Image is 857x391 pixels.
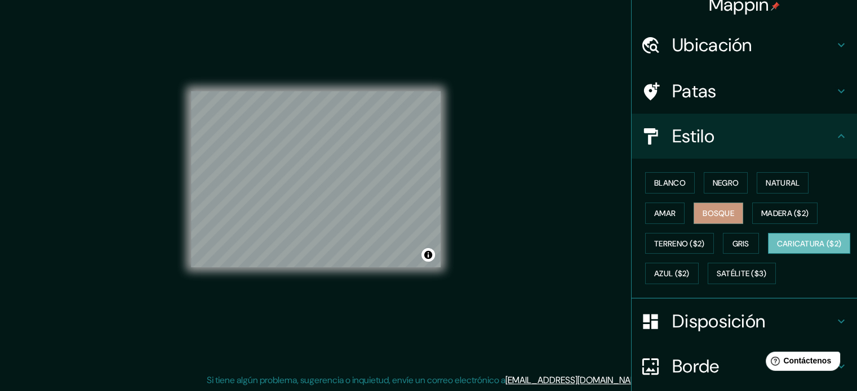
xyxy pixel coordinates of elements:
[704,172,748,194] button: Negro
[672,33,752,57] font: Ubicación
[632,23,857,68] div: Ubicación
[757,347,845,379] iframe: Lanzador de widgets de ayuda
[771,2,780,11] img: pin-icon.png
[757,172,809,194] button: Natural
[191,91,441,267] canvas: Mapa
[672,309,765,333] font: Disposición
[703,208,734,218] font: Bosque
[766,178,800,188] font: Natural
[632,114,857,159] div: Estilo
[694,203,743,224] button: Bosque
[654,239,705,249] font: Terreno ($2)
[505,374,645,386] a: [EMAIL_ADDRESS][DOMAIN_NAME]
[654,178,686,188] font: Blanco
[645,263,699,284] button: Azul ($2)
[645,172,695,194] button: Blanco
[713,178,739,188] font: Negro
[632,299,857,344] div: Disposición
[632,69,857,114] div: Patas
[723,233,759,254] button: Gris
[207,374,505,386] font: Si tiene algún problema, sugerencia o inquietud, envíe un correo electrónico a
[421,248,435,262] button: Activar o desactivar atribución
[708,263,776,284] button: Satélite ($3)
[672,354,720,378] font: Borde
[761,208,809,218] font: Madera ($2)
[768,233,851,254] button: Caricatura ($2)
[717,269,767,279] font: Satélite ($3)
[645,203,685,224] button: Amar
[645,233,714,254] button: Terreno ($2)
[732,239,749,249] font: Gris
[777,239,842,249] font: Caricatura ($2)
[654,269,690,279] font: Azul ($2)
[752,203,818,224] button: Madera ($2)
[654,208,676,218] font: Amar
[632,344,857,389] div: Borde
[672,79,717,103] font: Patas
[672,124,714,148] font: Estilo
